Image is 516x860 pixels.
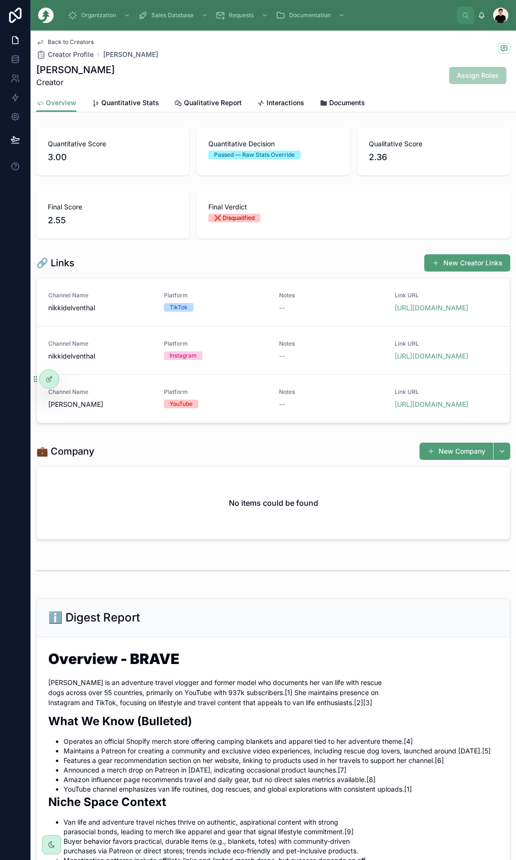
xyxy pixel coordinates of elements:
a: Quantitative Stats [92,94,159,113]
a: [PERSON_NAME] [103,50,158,59]
a: Documents [320,94,365,113]
div: scrollable content [61,5,457,26]
div: Instagram [170,351,197,360]
h1: 🔗 Links [36,256,75,270]
span: Platform [164,340,268,348]
span: Back to Creators [48,38,94,46]
a: Creator Profile [36,50,94,59]
span: 2.55 [48,214,178,227]
span: Notes [279,388,383,396]
a: [URL][DOMAIN_NAME] [395,400,468,408]
li: Van life and adventure travel niches thrive on authentic, aspirational content with strong paraso... [64,817,498,837]
span: Platform [164,388,268,396]
h2: Niche Space Context [48,794,498,810]
div: YouTube [170,400,193,408]
span: Interactions [267,98,304,108]
li: Buyer behavior favors practical, durable items (e.g., blankets, totes) with community-driven purc... [64,837,498,856]
span: Quantitative Decision [208,139,338,149]
span: Notes [279,292,383,299]
li: YouTube channel emphasizes van life routines, dog rescues, and global explorations with consisten... [64,784,498,794]
span: Quantitative Stats [101,98,159,108]
a: [URL][DOMAIN_NAME] [395,352,468,360]
span: Qualitative Report [184,98,242,108]
p: [PERSON_NAME] is an adventure travel vlogger and former model who documents her van life with res... [48,677,498,708]
li: Operates an official Shopify merch store offering camping blankets and apparel tied to her advent... [64,737,498,746]
span: Requests [229,11,254,19]
h2: No items could be found [229,497,318,509]
span: Final Verdict [208,202,499,212]
span: Creator Profile [48,50,94,59]
a: Requests [213,7,273,24]
div: Passed — Raw Stats Override [214,151,295,159]
img: App logo [38,8,54,23]
span: -- [279,351,285,361]
li: Announced a merch drop on Patreon in [DATE], indicating occasional product launches.[7] [64,765,498,775]
span: [PERSON_NAME] [48,400,152,409]
h1: Overview - BRAVE [48,652,498,666]
span: -- [279,303,285,313]
span: nikkidelventhal [48,351,152,361]
span: Platform [164,292,268,299]
li: Features a gear recommendation section on her website, linking to products used in her travels to... [64,756,498,765]
span: nikkidelventhal [48,303,152,313]
button: New Creator Links [424,254,510,272]
span: Organization [81,11,116,19]
li: Maintains a Patreon for creating a community and exclusive video experiences, including rescue do... [64,746,498,756]
a: Qualitative Report [174,94,242,113]
a: Back to Creators [36,38,94,46]
span: Overview [46,98,76,108]
span: Link URL [395,340,499,348]
span: Channel Name [48,340,152,348]
a: Overview [36,94,76,112]
a: Documentation [273,7,350,24]
span: Creator [36,76,115,88]
a: Organization [65,7,135,24]
div: TikTok [170,303,188,312]
span: Link URL [395,292,499,299]
span: Documentation [289,11,331,19]
li: Amazon influencer page recommends travel and daily gear, but no direct sales metrics available.[8] [64,775,498,784]
span: Link URL [395,388,499,396]
a: Sales Database [135,7,213,24]
span: 2.36 [369,151,499,164]
span: Notes [279,340,383,348]
span: Channel Name [48,292,152,299]
span: Documents [329,98,365,108]
h2: What We Know (Bulleted) [48,713,498,729]
span: Quantitative Score [48,139,178,149]
h1: [PERSON_NAME] [36,63,115,76]
span: Final Score [48,202,178,212]
button: New Company [419,443,493,460]
div: ❌ Disqualified [214,214,255,222]
h1: 💼 Company [36,445,95,458]
span: Sales Database [151,11,193,19]
span: Qualitative Score [369,139,499,149]
h2: ℹ️ Digest Report [48,610,140,625]
span: Channel Name [48,388,152,396]
a: [URL][DOMAIN_NAME] [395,304,468,312]
span: -- [279,400,285,409]
span: 3.00 [48,151,178,164]
a: Interactions [257,94,304,113]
